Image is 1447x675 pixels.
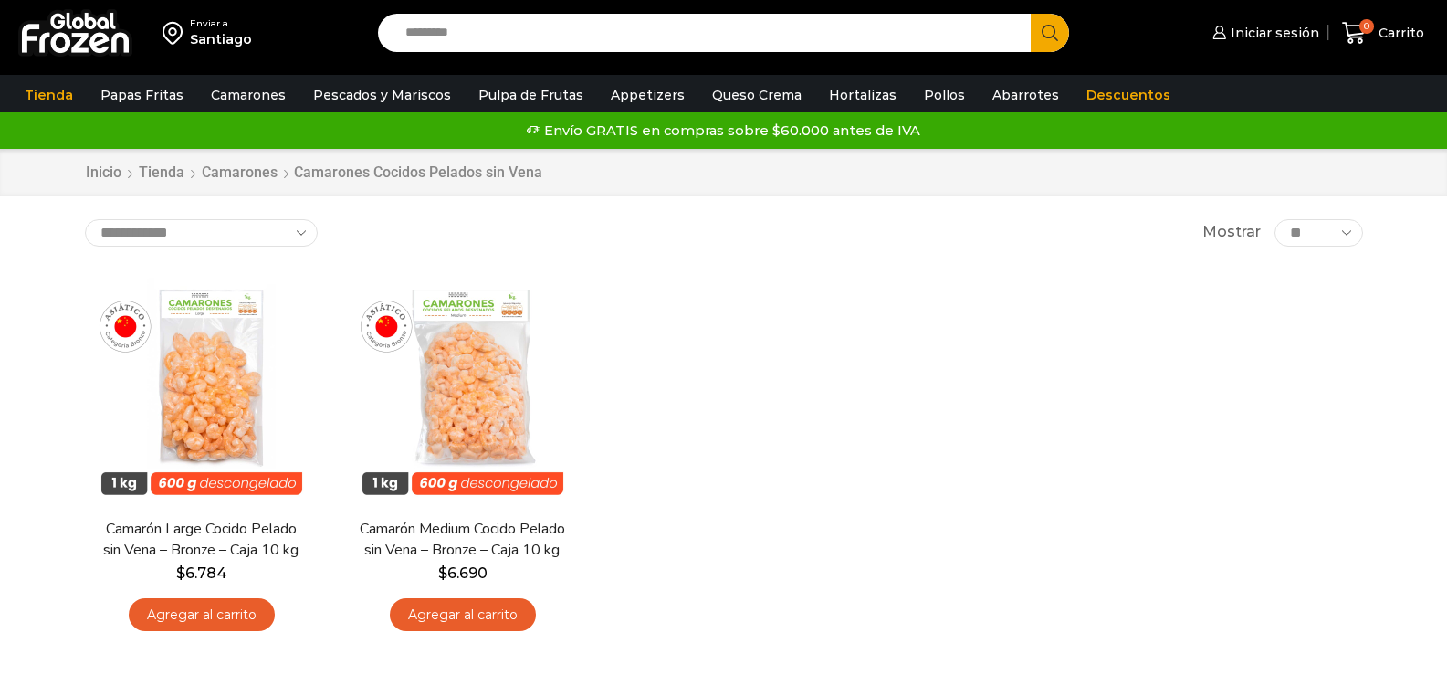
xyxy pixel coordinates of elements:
[294,163,542,181] h1: Camarones Cocidos Pelados sin Vena
[190,30,252,48] div: Santiago
[390,598,536,632] a: Agregar al carrito: “Camarón Medium Cocido Pelado sin Vena - Bronze - Caja 10 kg”
[1031,14,1069,52] button: Search button
[357,519,567,561] a: Camarón Medium Cocido Pelado sin Vena – Bronze – Caja 10 kg
[469,78,592,112] a: Pulpa de Frutas
[138,163,185,184] a: Tienda
[1208,15,1319,51] a: Iniciar sesión
[176,564,227,582] bdi: 6.784
[85,163,542,184] nav: Breadcrumb
[438,564,488,582] bdi: 6.690
[85,163,122,184] a: Inicio
[703,78,811,112] a: Queso Crema
[983,78,1068,112] a: Abarrotes
[163,17,190,48] img: address-field-icon.svg
[16,78,82,112] a: Tienda
[1374,24,1424,42] span: Carrito
[1359,19,1374,34] span: 0
[915,78,974,112] a: Pollos
[1077,78,1180,112] a: Descuentos
[820,78,906,112] a: Hortalizas
[1202,222,1261,243] span: Mostrar
[1337,12,1429,55] a: 0 Carrito
[96,519,306,561] a: Camarón Large Cocido Pelado sin Vena – Bronze – Caja 10 kg
[201,163,278,184] a: Camarones
[91,78,193,112] a: Papas Fritas
[1226,24,1319,42] span: Iniciar sesión
[602,78,694,112] a: Appetizers
[85,219,318,247] select: Pedido de la tienda
[304,78,460,112] a: Pescados y Mariscos
[190,17,252,30] div: Enviar a
[202,78,295,112] a: Camarones
[176,564,185,582] span: $
[129,598,275,632] a: Agregar al carrito: “Camarón Large Cocido Pelado sin Vena - Bronze - Caja 10 kg”
[438,564,447,582] span: $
